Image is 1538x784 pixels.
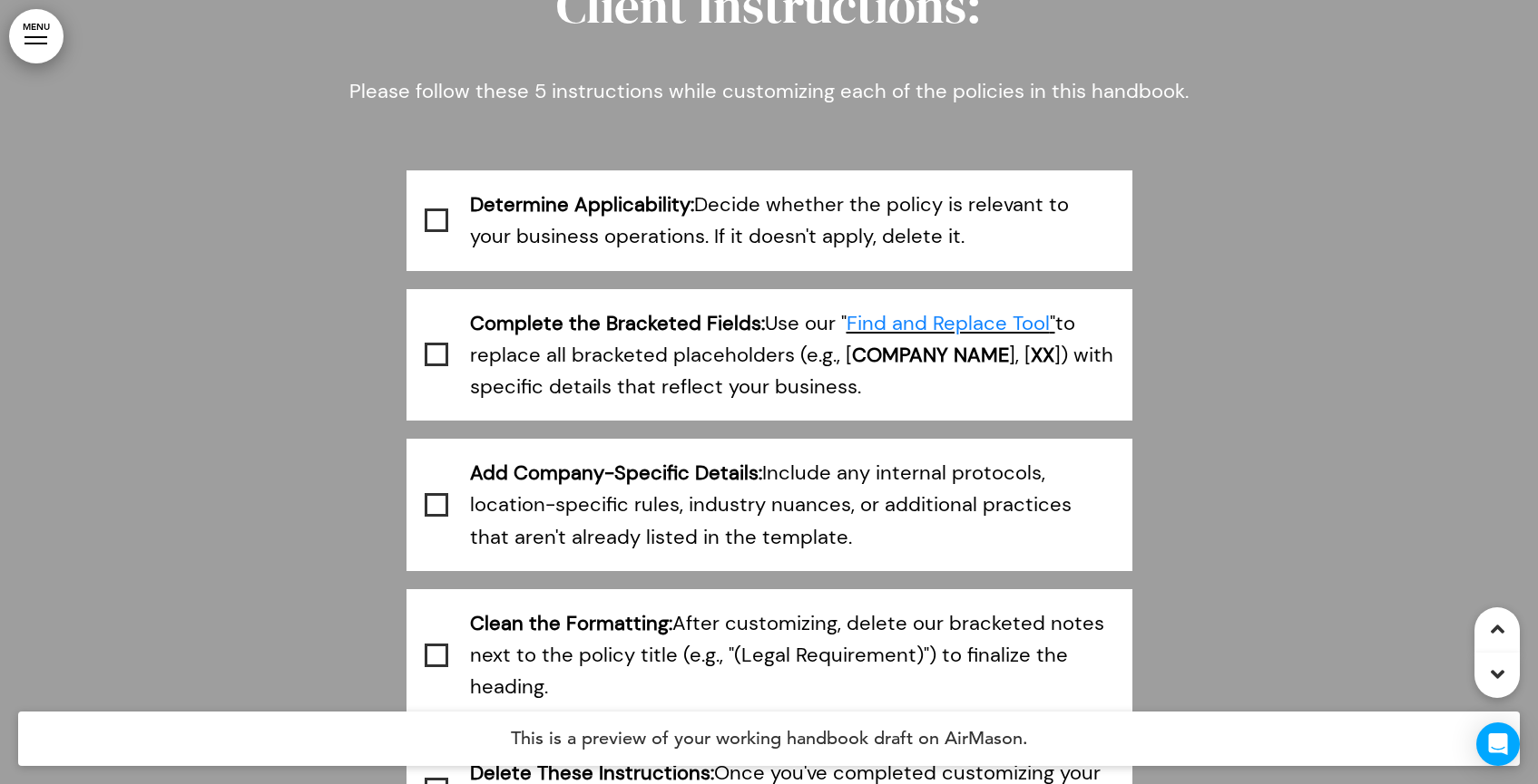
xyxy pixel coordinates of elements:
[470,610,672,636] strong: Clean the Formatting:
[847,310,1050,336] a: Find and Replace Tool
[852,342,1009,368] strong: COMPANY NAME
[18,711,1520,766] h4: This is a preview of your working handbook draft on AirMason.
[470,457,1114,553] p: Include any internal protocols, location-specific rules, industry nuances, or additional practice...
[470,310,765,336] strong: Complete the Bracketed Fields:
[470,189,1114,252] p: Decide whether the policy is relevant to your business operations. If it doesn't apply, delete it.
[470,607,1114,703] p: After customizing, delete our bracketed notes next to the policy title (e.g., "(Legal Requirement...
[349,78,1189,104] span: Please follow these 5 instructions while customizing each of the policies in this handbook.
[1031,342,1054,368] strong: XX
[470,307,1114,403] p: Use our " to replace all bracketed placeholders (e.g., [ ], [ ]) with specific details that refle...
[847,310,1055,336] span: "
[470,460,762,486] strong: Add Company-Specific Details:
[9,9,64,63] a: MENU
[1476,722,1520,766] div: Open Intercom Messenger
[470,191,694,218] strong: Determine Applicability:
